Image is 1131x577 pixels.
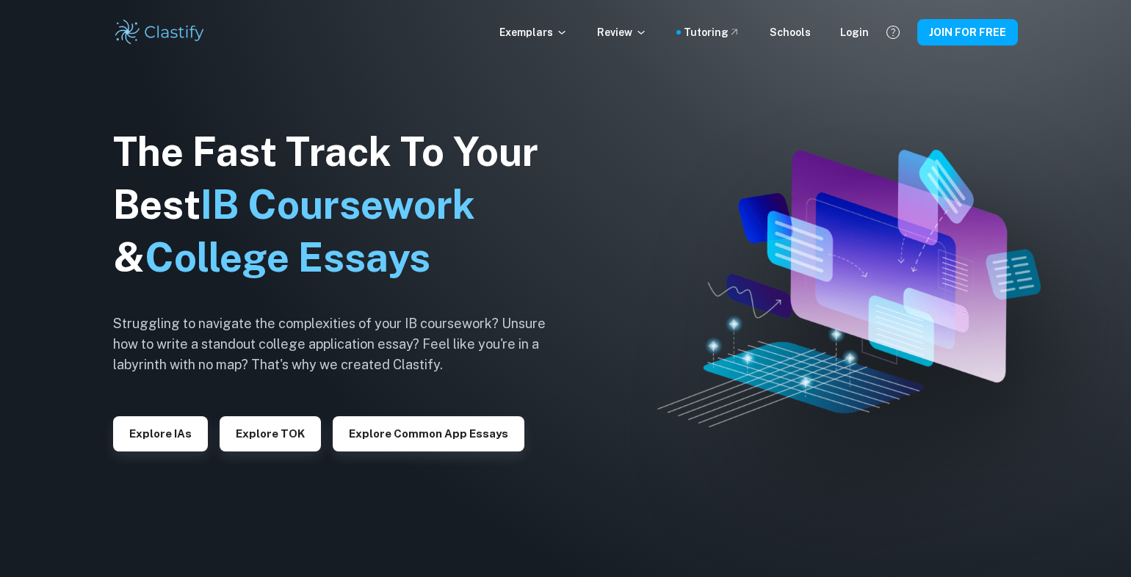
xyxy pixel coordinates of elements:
a: Tutoring [684,24,740,40]
a: Login [840,24,869,40]
p: Review [597,24,647,40]
button: Help and Feedback [881,20,906,45]
a: Explore IAs [113,426,208,440]
a: Explore TOK [220,426,321,440]
p: Exemplars [499,24,568,40]
h1: The Fast Track To Your Best & [113,126,568,284]
img: Clastify hero [657,150,1041,427]
img: Clastify logo [113,18,206,47]
a: Explore Common App essays [333,426,524,440]
button: Explore IAs [113,416,208,451]
h6: Struggling to navigate the complexities of your IB coursework? Unsure how to write a standout col... [113,313,568,375]
button: Explore TOK [220,416,321,451]
button: JOIN FOR FREE [917,19,1018,46]
span: IB Coursework [200,181,475,228]
a: Schools [770,24,811,40]
span: College Essays [145,234,430,280]
button: Explore Common App essays [333,416,524,451]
